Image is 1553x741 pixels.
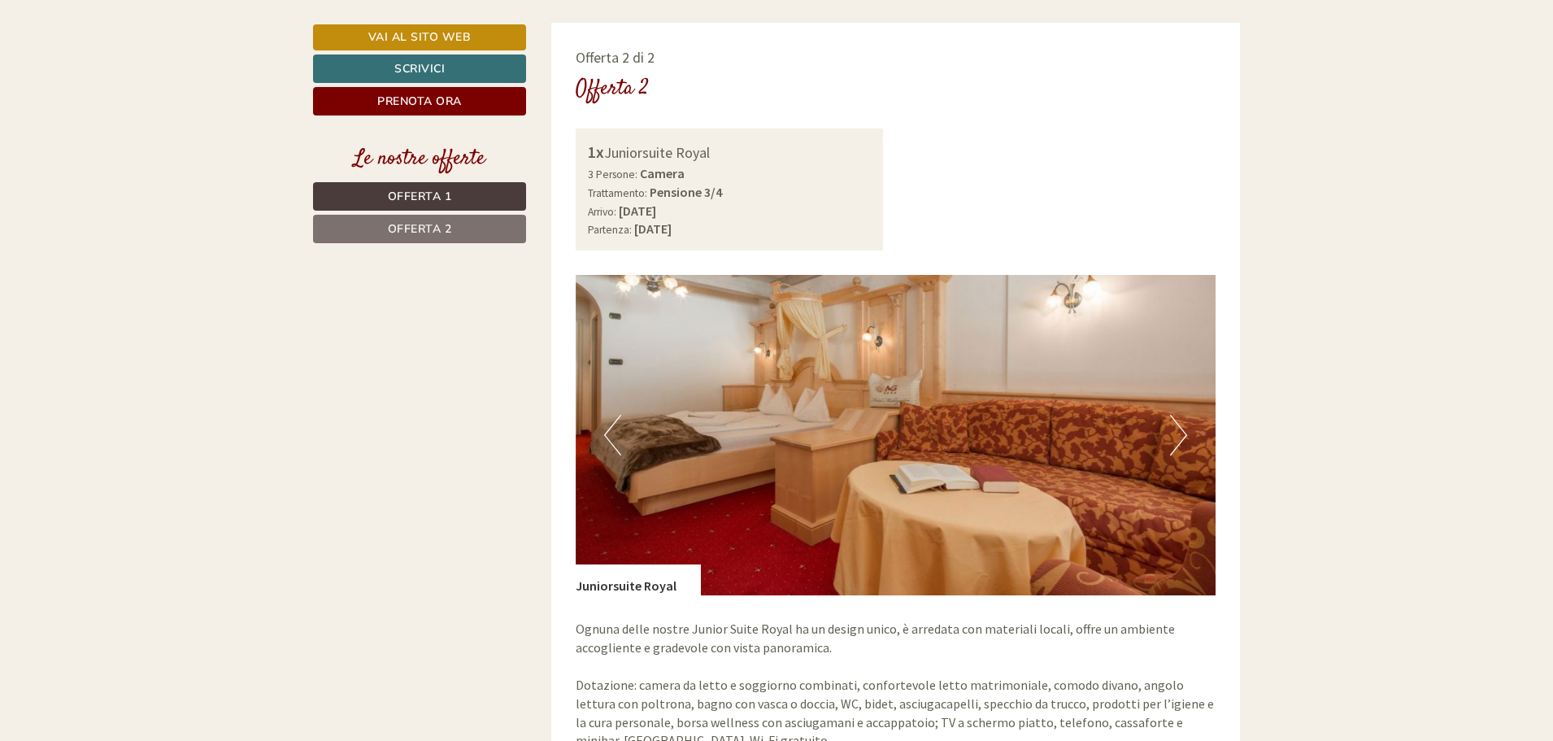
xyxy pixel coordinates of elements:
[650,184,722,200] b: Pensione 3/4
[576,564,701,595] div: Juniorsuite Royal
[588,186,647,200] small: Trattamento:
[588,142,604,162] b: 1x
[291,12,350,40] div: [DATE]
[588,223,632,237] small: Partenza:
[12,44,247,94] div: Buon giorno, come possiamo aiutarla?
[388,189,452,204] span: Offerta 1
[558,429,642,457] button: Invia
[640,165,685,181] b: Camera
[313,144,526,174] div: Le nostre offerte
[24,47,239,60] div: [GEOGRAPHIC_DATA]
[1170,415,1187,455] button: Next
[388,221,452,237] span: Offerta 2
[313,87,526,116] a: Prenota ora
[576,74,649,104] div: Offerta 2
[313,54,526,83] a: Scrivici
[576,275,1216,595] img: image
[24,79,239,90] small: 09:32
[604,415,621,455] button: Previous
[576,48,655,67] span: Offerta 2 di 2
[634,220,672,237] b: [DATE]
[588,205,616,219] small: Arrivo:
[313,24,526,50] a: Vai al sito web
[588,168,637,181] small: 3 Persone:
[588,141,872,164] div: Juniorsuite Royal
[619,203,656,219] b: [DATE]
